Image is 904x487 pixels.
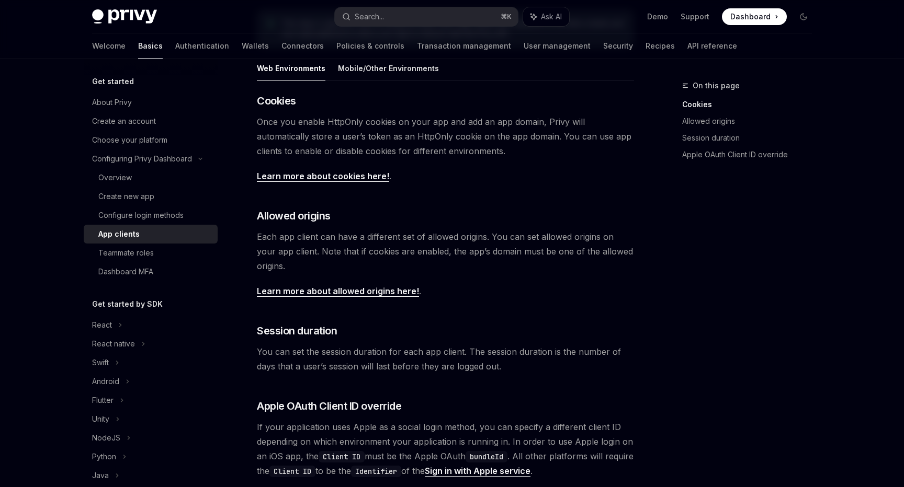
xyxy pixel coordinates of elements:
code: Client ID [269,466,315,477]
a: Apple OAuth Client ID override [682,146,820,163]
div: Configure login methods [98,209,184,222]
span: . [257,169,634,183]
button: Mobile/Other Environments [338,56,439,80]
a: Dashboard [722,8,787,25]
a: Transaction management [417,33,511,59]
button: Search...⌘K [335,7,518,26]
div: Unity [92,413,109,425]
a: Choose your platform [84,131,218,149]
a: About Privy [84,93,218,112]
div: NodeJS [92,432,120,444]
div: Choose your platform [92,134,167,146]
div: Python [92,450,116,463]
div: Create an account [92,115,156,127]
code: Identifier [351,466,401,477]
a: Sign in with Apple service [425,466,530,477]
code: bundleId [466,451,507,462]
a: Session duration [682,130,820,146]
a: Learn more about cookies here! [257,171,389,182]
a: Dashboard MFA [84,262,218,281]
span: Once you enable HttpOnly cookies on your app and add an app domain, Privy will automatically stor... [257,114,634,158]
a: Support [681,11,709,22]
a: Welcome [92,33,126,59]
button: Web Environments [257,56,325,80]
span: On this page [693,79,740,92]
img: dark logo [92,9,157,24]
a: Create an account [84,112,218,131]
a: Wallets [242,33,269,59]
a: Security [603,33,633,59]
span: Allowed origins [257,208,331,223]
button: Toggle dark mode [795,8,812,25]
a: Recipes [646,33,675,59]
div: Overview [98,171,132,184]
div: Search... [355,10,384,23]
span: . [257,284,634,298]
a: Authentication [175,33,229,59]
span: Cookies [257,94,296,108]
a: Policies & controls [336,33,404,59]
span: Session duration [257,323,337,338]
div: Flutter [92,394,114,407]
div: Create new app [98,190,154,203]
div: Configuring Privy Dashboard [92,153,192,165]
div: Android [92,375,119,388]
a: Configure login methods [84,206,218,225]
code: Client ID [319,451,365,462]
div: Teammate roles [98,247,154,259]
h5: Get started by SDK [92,298,163,310]
span: Ask AI [541,11,562,22]
a: Cookies [682,96,820,113]
div: About Privy [92,96,132,109]
button: Ask AI [523,7,569,26]
span: ⌘ K [501,13,512,21]
div: Java [92,469,109,482]
span: Each app client can have a different set of allowed origins. You can set allowed origins on your ... [257,229,634,273]
a: Teammate roles [84,243,218,262]
div: Dashboard MFA [98,265,153,278]
div: React native [92,338,135,350]
a: Overview [84,168,218,187]
a: Create new app [84,187,218,206]
div: React [92,319,112,331]
h5: Get started [92,75,134,88]
a: Demo [647,11,668,22]
a: Basics [138,33,163,59]
span: You can set the session duration for each app client. The session duration is the number of days ... [257,344,634,374]
a: User management [524,33,591,59]
div: Swift [92,356,109,369]
span: If your application uses Apple as a social login method, you can specify a different client ID de... [257,420,634,478]
a: API reference [687,33,737,59]
span: Apple OAuth Client ID override [257,399,401,413]
a: Learn more about allowed origins here! [257,286,419,297]
a: Connectors [281,33,324,59]
a: App clients [84,225,218,243]
span: Dashboard [730,11,771,22]
div: App clients [98,228,140,240]
a: Allowed origins [682,113,820,130]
